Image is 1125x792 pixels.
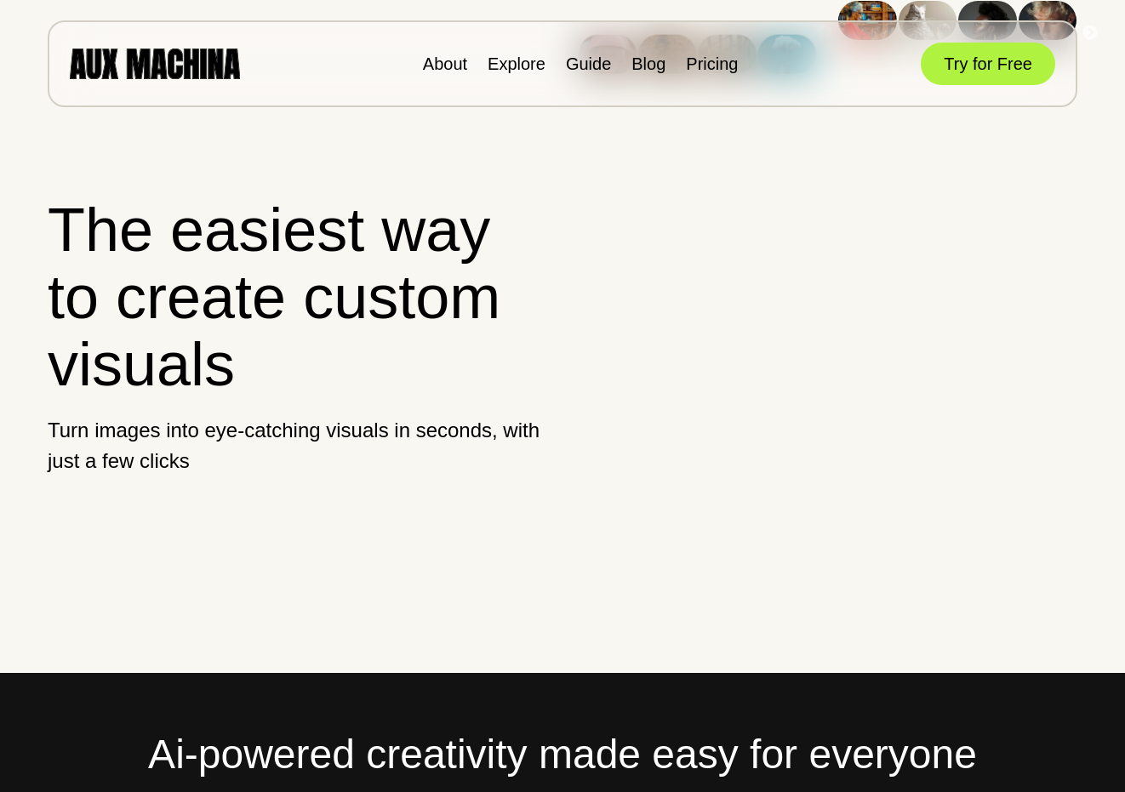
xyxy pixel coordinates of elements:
[48,415,548,476] p: Turn images into eye-catching visuals in seconds, with just a few clicks
[488,54,545,73] a: Explore
[70,48,240,78] img: AUX MACHINA
[921,43,1055,85] button: Try for Free
[566,54,611,73] a: Guide
[423,54,467,73] a: About
[48,197,548,399] h1: The easiest way to create custom visuals
[686,54,738,73] a: Pricing
[48,724,1077,785] h2: Ai-powered creativity made easy for everyone
[631,54,665,73] a: Blog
